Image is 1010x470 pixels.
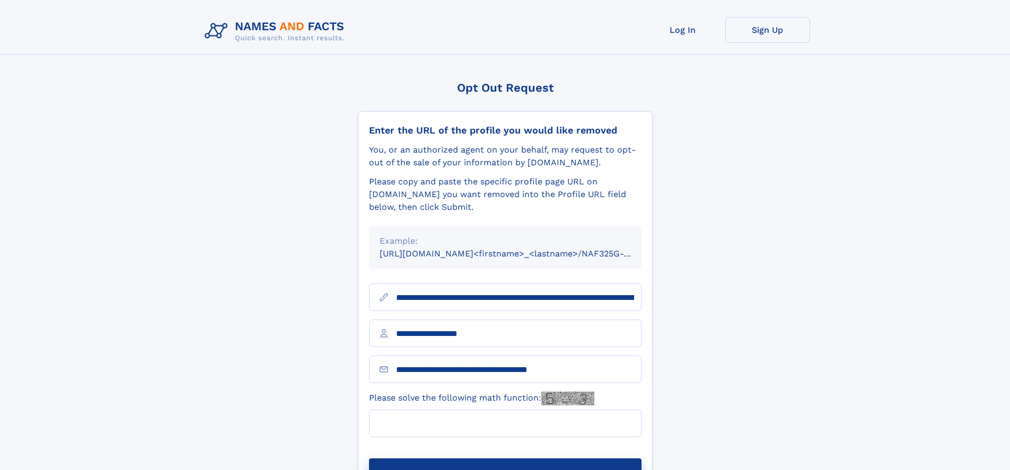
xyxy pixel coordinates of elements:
[380,235,631,247] div: Example:
[369,125,642,136] div: Enter the URL of the profile you would like removed
[640,17,725,43] a: Log In
[369,392,594,405] label: Please solve the following math function:
[200,17,353,46] img: Logo Names and Facts
[369,144,642,169] div: You, or an authorized agent on your behalf, may request to opt-out of the sale of your informatio...
[380,249,662,259] small: [URL][DOMAIN_NAME]<firstname>_<lastname>/NAF325G-xxxxxxxx
[358,81,653,94] div: Opt Out Request
[369,175,642,214] div: Please copy and paste the specific profile page URL on [DOMAIN_NAME] you want removed into the Pr...
[725,17,810,43] a: Sign Up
